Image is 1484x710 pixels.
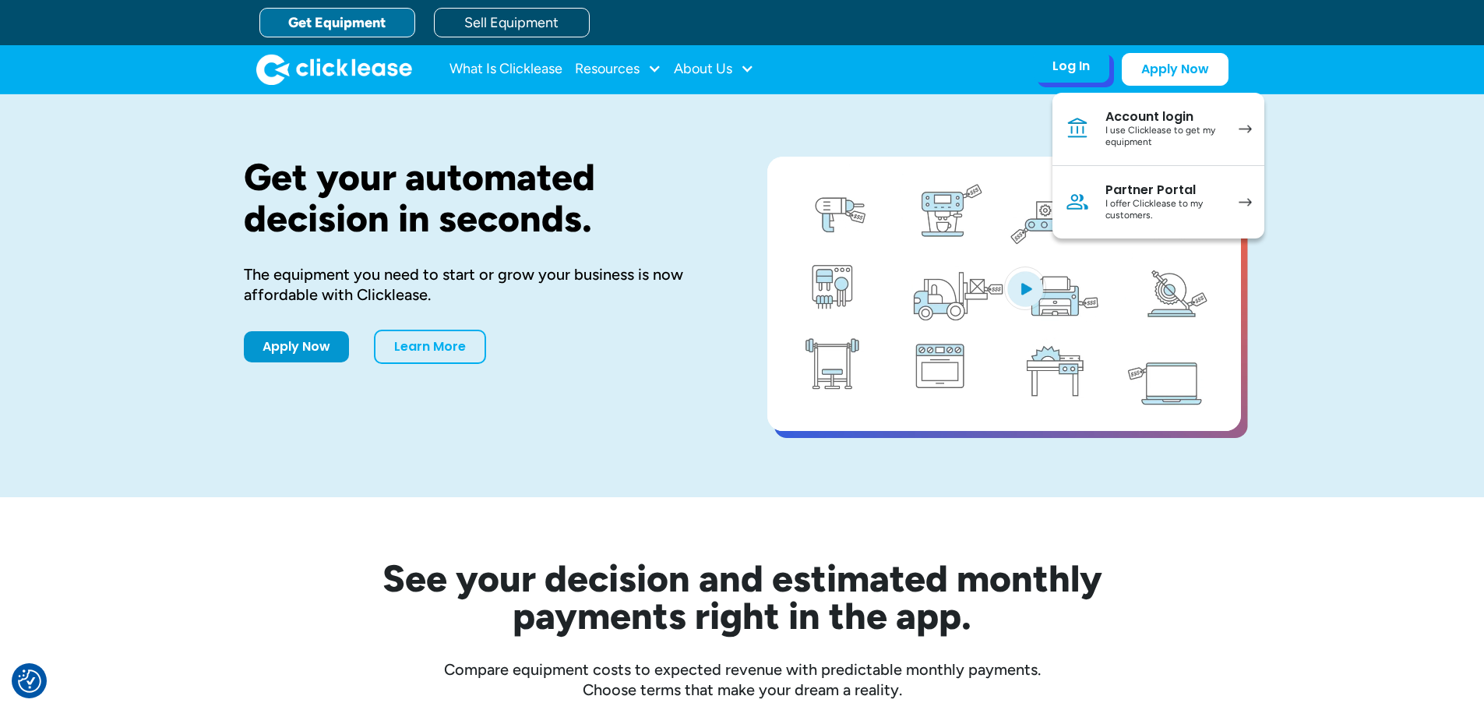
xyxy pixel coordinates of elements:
div: Log In [1052,58,1090,74]
img: Clicklease logo [256,54,412,85]
a: Partner PortalI offer Clicklease to my customers. [1052,166,1264,238]
img: Revisit consent button [18,669,41,693]
a: Apply Now [244,331,349,362]
a: home [256,54,412,85]
a: Account loginI use Clicklease to get my equipment [1052,93,1264,166]
div: Resources [575,54,661,85]
img: Person icon [1065,189,1090,214]
h1: Get your automated decision in seconds. [244,157,717,239]
h2: See your decision and estimated monthly payments right in the app. [306,560,1179,634]
a: Sell Equipment [434,8,590,37]
div: Compare equipment costs to expected revenue with predictable monthly payments. Choose terms that ... [244,659,1241,700]
a: What Is Clicklease [449,54,562,85]
img: Blue play button logo on a light blue circular background [1004,267,1046,310]
div: The equipment you need to start or grow your business is now affordable with Clicklease. [244,264,717,305]
img: arrow [1239,125,1252,133]
a: Learn More [374,330,486,364]
a: Get Equipment [259,8,415,37]
div: About Us [674,54,754,85]
div: Account login [1105,109,1223,125]
img: arrow [1239,198,1252,207]
a: open lightbox [767,157,1241,431]
a: Apply Now [1122,53,1228,86]
nav: Log In [1052,93,1264,238]
img: Bank icon [1065,116,1090,141]
div: I use Clicklease to get my equipment [1105,125,1223,149]
button: Consent Preferences [18,669,41,693]
div: Partner Portal [1105,182,1223,198]
div: I offer Clicklease to my customers. [1105,198,1223,222]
